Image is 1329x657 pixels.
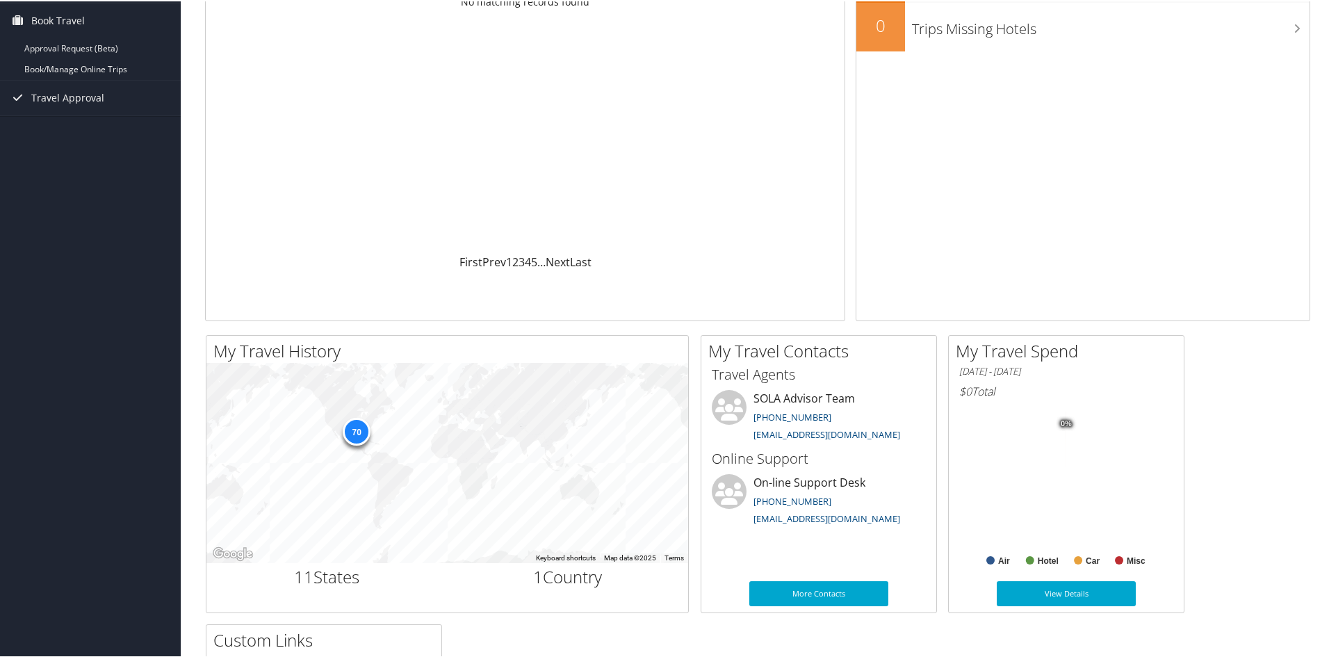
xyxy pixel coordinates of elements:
[753,409,831,422] a: [PHONE_NUMBER]
[213,627,441,651] h2: Custom Links
[570,253,592,268] a: Last
[482,253,506,268] a: Prev
[705,473,933,530] li: On-line Support Desk
[31,79,104,114] span: Travel Approval
[712,448,926,467] h3: Online Support
[537,253,546,268] span: …
[210,544,256,562] a: Open this area in Google Maps (opens a new window)
[997,580,1136,605] a: View Details
[959,382,972,398] span: $0
[705,389,933,446] li: SOLA Advisor Team
[343,416,370,444] div: 70
[912,11,1310,38] h3: Trips Missing Hotels
[604,553,656,560] span: Map data ©2025
[1127,555,1145,565] text: Misc
[458,564,678,587] h2: Country
[998,555,1010,565] text: Air
[1038,555,1059,565] text: Hotel
[712,364,926,383] h3: Travel Agents
[856,1,1310,50] a: 0Trips Missing Hotels
[959,382,1173,398] h6: Total
[749,580,888,605] a: More Contacts
[546,253,570,268] a: Next
[213,338,688,362] h2: My Travel History
[536,552,596,562] button: Keyboard shortcuts
[708,338,936,362] h2: My Travel Contacts
[753,511,900,524] a: [EMAIL_ADDRESS][DOMAIN_NAME]
[956,338,1184,362] h2: My Travel Spend
[753,427,900,439] a: [EMAIL_ADDRESS][DOMAIN_NAME]
[959,364,1173,377] h6: [DATE] - [DATE]
[1086,555,1100,565] text: Car
[856,13,905,36] h2: 0
[506,253,512,268] a: 1
[294,564,313,587] span: 11
[210,544,256,562] img: Google
[1061,419,1072,427] tspan: 0%
[31,2,85,37] span: Book Travel
[217,564,437,587] h2: States
[533,564,543,587] span: 1
[664,553,684,560] a: Terms (opens in new tab)
[519,253,525,268] a: 3
[459,253,482,268] a: First
[531,253,537,268] a: 5
[512,253,519,268] a: 2
[753,494,831,506] a: [PHONE_NUMBER]
[525,253,531,268] a: 4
